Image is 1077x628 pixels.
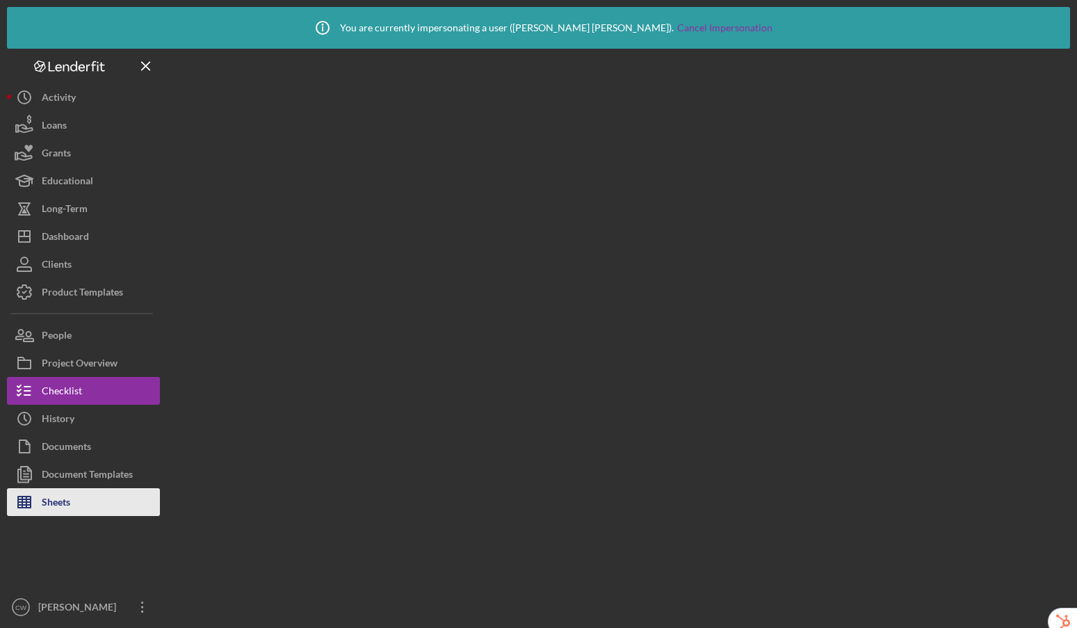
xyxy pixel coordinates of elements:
[42,321,72,353] div: People
[7,278,160,306] button: Product Templates
[7,433,160,460] button: Documents
[7,139,160,167] button: Grants
[7,405,160,433] button: History
[42,278,123,309] div: Product Templates
[305,10,772,45] div: You are currently impersonating a user ( [PERSON_NAME] [PERSON_NAME] ).
[7,167,160,195] button: Educational
[7,111,160,139] button: Loans
[42,433,91,464] div: Documents
[42,139,71,170] div: Grants
[7,223,160,250] button: Dashboard
[7,377,160,405] button: Checklist
[42,195,88,226] div: Long-Term
[42,488,70,520] div: Sheets
[7,349,160,377] button: Project Overview
[7,83,160,111] button: Activity
[42,405,74,436] div: History
[7,593,160,621] button: CW[PERSON_NAME]
[677,22,772,33] a: Cancel Impersonation
[7,460,160,488] button: Document Templates
[42,167,93,198] div: Educational
[42,111,67,143] div: Loans
[7,488,160,516] button: Sheets
[42,377,82,408] div: Checklist
[42,250,72,282] div: Clients
[42,223,89,254] div: Dashboard
[15,604,27,611] text: CW
[42,83,76,115] div: Activity
[42,349,118,380] div: Project Overview
[7,250,160,278] button: Clients
[35,593,125,625] div: [PERSON_NAME]
[42,460,133,492] div: Document Templates
[7,321,160,349] button: People
[7,195,160,223] button: Long-Term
